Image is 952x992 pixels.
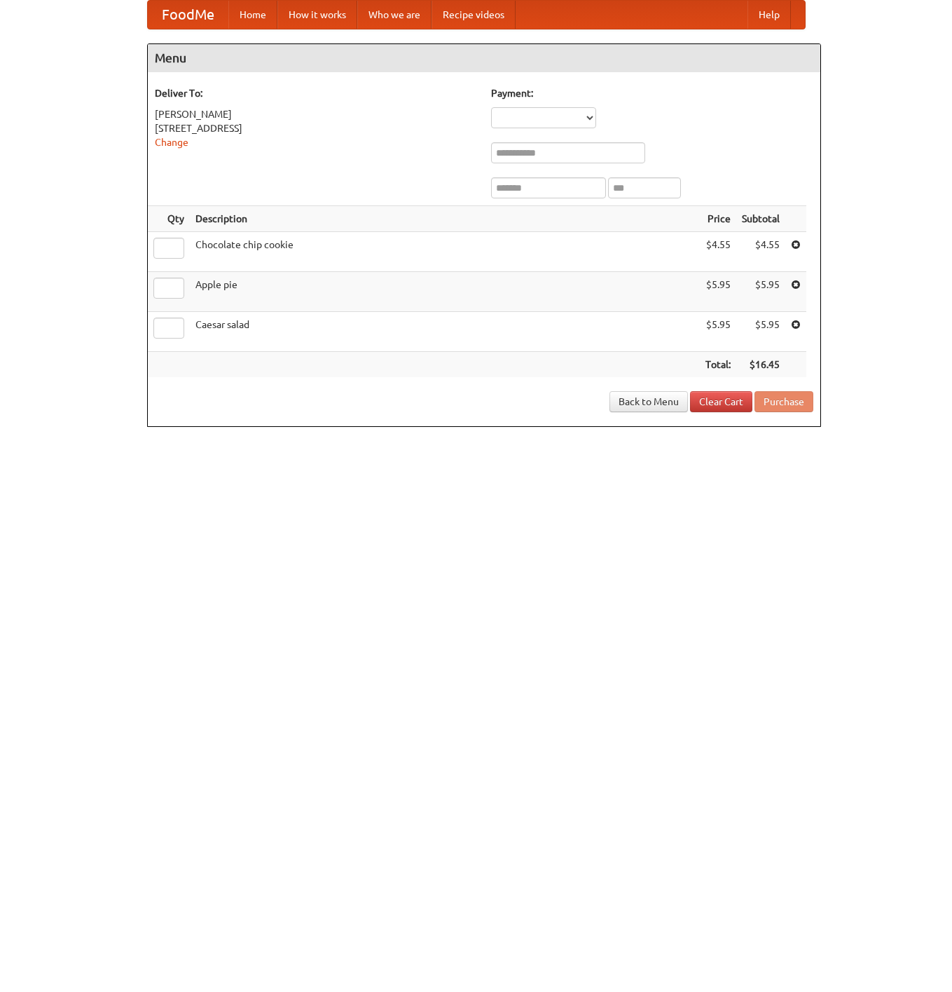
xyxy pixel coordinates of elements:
[155,86,477,100] h5: Deliver To:
[155,121,477,135] div: [STREET_ADDRESS]
[155,107,477,121] div: [PERSON_NAME]
[700,272,736,312] td: $5.95
[700,312,736,352] td: $5.95
[155,137,188,148] a: Change
[736,232,785,272] td: $4.55
[357,1,432,29] a: Who we are
[277,1,357,29] a: How it works
[228,1,277,29] a: Home
[747,1,791,29] a: Help
[700,352,736,378] th: Total:
[736,312,785,352] td: $5.95
[190,232,700,272] td: Chocolate chip cookie
[190,206,700,232] th: Description
[736,272,785,312] td: $5.95
[736,352,785,378] th: $16.45
[432,1,516,29] a: Recipe videos
[700,206,736,232] th: Price
[148,44,820,72] h4: Menu
[690,391,752,412] a: Clear Cart
[491,86,813,100] h5: Payment:
[700,232,736,272] td: $4.55
[148,1,228,29] a: FoodMe
[754,391,813,412] button: Purchase
[736,206,785,232] th: Subtotal
[609,391,688,412] a: Back to Menu
[148,206,190,232] th: Qty
[190,272,700,312] td: Apple pie
[190,312,700,352] td: Caesar salad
